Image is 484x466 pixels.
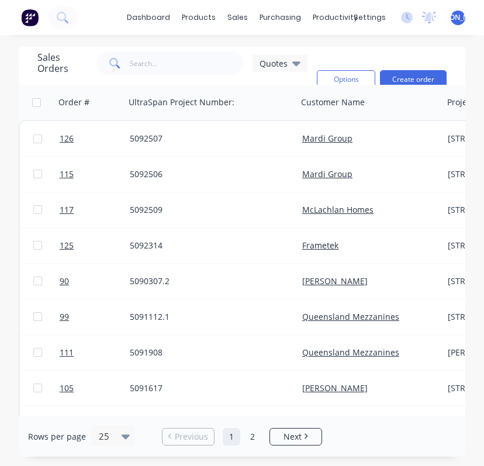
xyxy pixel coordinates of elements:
span: 105 [60,382,74,394]
ul: Pagination [157,428,327,446]
a: 115 [60,157,130,192]
span: 125 [60,240,74,251]
a: 125 [60,228,130,263]
a: dashboard [121,9,176,26]
span: Rows per page [28,431,86,443]
span: 99 [60,311,69,323]
a: Page 2 [244,428,261,446]
div: 5091617 [130,382,285,394]
a: Queensland Mezzanines [302,347,399,358]
h1: Sales Orders [37,52,88,74]
div: 5092507 [130,133,285,144]
a: [PERSON_NAME] [302,275,368,286]
span: Next [284,431,302,443]
div: productivity [307,9,364,26]
a: 111 [60,335,130,370]
a: Page 1 is your current page [223,428,240,446]
div: 5090307.2 [130,275,285,287]
div: UltraSpan Project Number: [129,96,234,108]
div: 5092314 [130,240,285,251]
span: Previous [175,431,208,443]
div: 5091908 [130,347,285,358]
a: 126 [60,121,130,156]
div: Order # [58,96,89,108]
div: sales [222,9,254,26]
a: Next page [270,431,321,443]
div: 5092509 [130,204,285,216]
span: 111 [60,347,74,358]
a: Queensland Mezzanines [302,311,399,322]
span: 117 [60,204,74,216]
a: Mardi Group [302,133,352,144]
span: 126 [60,133,74,144]
a: 114 [60,406,130,441]
a: 99 [60,299,130,334]
div: 5092506 [130,168,285,180]
a: McLachlan Homes [302,204,374,215]
a: Mardi Group [302,168,352,180]
div: 5091112.1 [130,311,285,323]
a: [PERSON_NAME] [302,382,368,393]
div: settings [348,9,392,26]
button: Create order [380,70,447,89]
a: 105 [60,371,130,406]
span: Quotes [260,57,288,70]
div: Customer Name [301,96,365,108]
span: 90 [60,275,69,287]
a: 90 [60,264,130,299]
input: Search... [130,51,244,75]
div: products [176,9,222,26]
img: Factory [21,9,39,26]
a: 117 [60,192,130,227]
a: Previous page [163,431,214,443]
span: 115 [60,168,74,180]
button: Options [317,70,375,89]
a: Frametek [302,240,338,251]
div: purchasing [254,9,307,26]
